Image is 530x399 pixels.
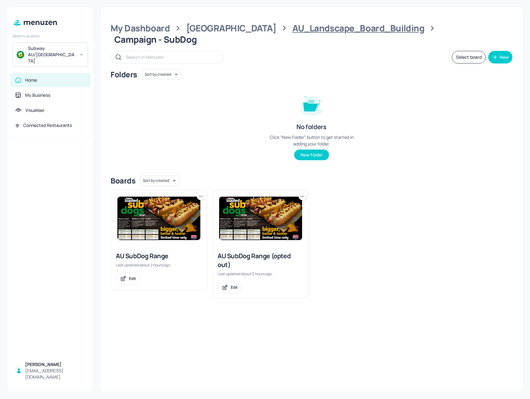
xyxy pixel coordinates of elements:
[218,271,304,276] div: Last updated about 5 hours ago.
[142,68,181,81] div: Sort by created
[219,197,302,240] img: 2025-09-01-1756690132041elouzptm4n.jpeg
[500,55,509,59] div: New
[296,89,327,120] img: folder-empty
[264,134,359,147] div: Click “New Folder” button to get started in adding your folder.
[111,23,170,34] div: My Dashboard
[116,262,202,268] div: Last updated about 2 hours ago.
[114,34,197,45] div: Campaign - SubDog
[116,252,202,260] div: AU SubDog Range
[25,77,37,83] div: Home
[140,174,179,187] div: Sort by created
[25,107,45,113] div: Visualiser
[13,33,88,39] div: Select Location
[28,45,75,64] div: Subway AU/[GEOGRAPHIC_DATA]
[23,122,72,128] div: Connected Restaurants
[126,52,217,62] input: Search in Menuzen
[25,361,85,368] div: [PERSON_NAME]
[452,51,486,63] button: Select board
[117,197,200,240] img: 2025-09-01-1756700748201pc31hqpmjd.jpeg
[111,176,135,186] div: Boards
[129,276,136,281] div: Edit
[292,23,424,34] div: AU_Landscape_Board_Building
[17,51,24,58] img: avatar
[294,150,329,160] button: New Folder
[25,368,85,380] div: [EMAIL_ADDRESS][DOMAIN_NAME]
[25,92,50,98] div: My Business
[218,252,304,269] div: AU SubDog Range (opted out)
[488,51,512,63] button: New
[296,123,326,131] div: No folders
[186,23,276,34] div: [GEOGRAPHIC_DATA]
[231,285,238,290] div: Edit
[111,69,137,79] div: Folders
